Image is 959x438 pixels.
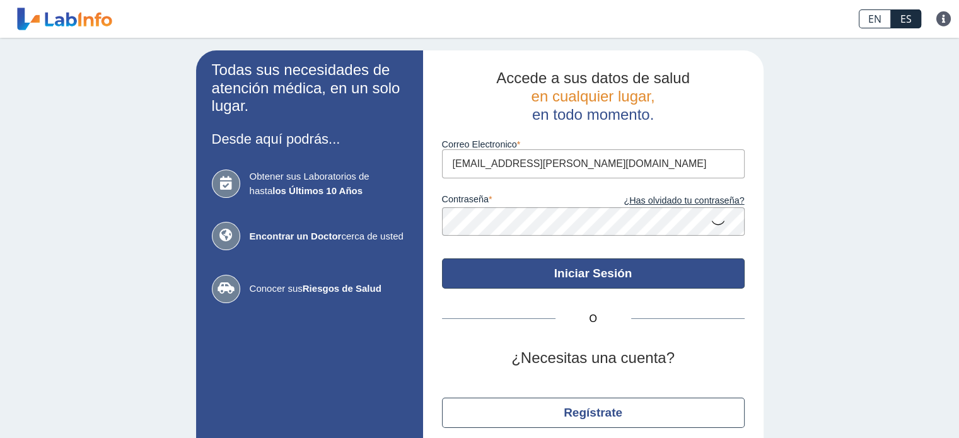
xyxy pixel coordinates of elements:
[496,69,690,86] span: Accede a sus datos de salud
[442,258,745,289] button: Iniciar Sesión
[442,349,745,367] h2: ¿Necesitas una cuenta?
[531,88,654,105] span: en cualquier lugar,
[250,229,407,244] span: cerca de usted
[250,170,407,198] span: Obtener sus Laboratorios de hasta
[891,9,921,28] a: ES
[212,131,407,147] h3: Desde aquí podrás...
[250,282,407,296] span: Conocer sus
[250,231,342,241] b: Encontrar un Doctor
[442,139,745,149] label: Correo Electronico
[859,9,891,28] a: EN
[272,185,363,196] b: los Últimos 10 Años
[303,283,381,294] b: Riesgos de Salud
[532,106,654,123] span: en todo momento.
[593,194,745,208] a: ¿Has olvidado tu contraseña?
[212,61,407,115] h2: Todas sus necesidades de atención médica, en un solo lugar.
[555,311,631,326] span: O
[442,398,745,428] button: Regístrate
[442,194,593,208] label: contraseña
